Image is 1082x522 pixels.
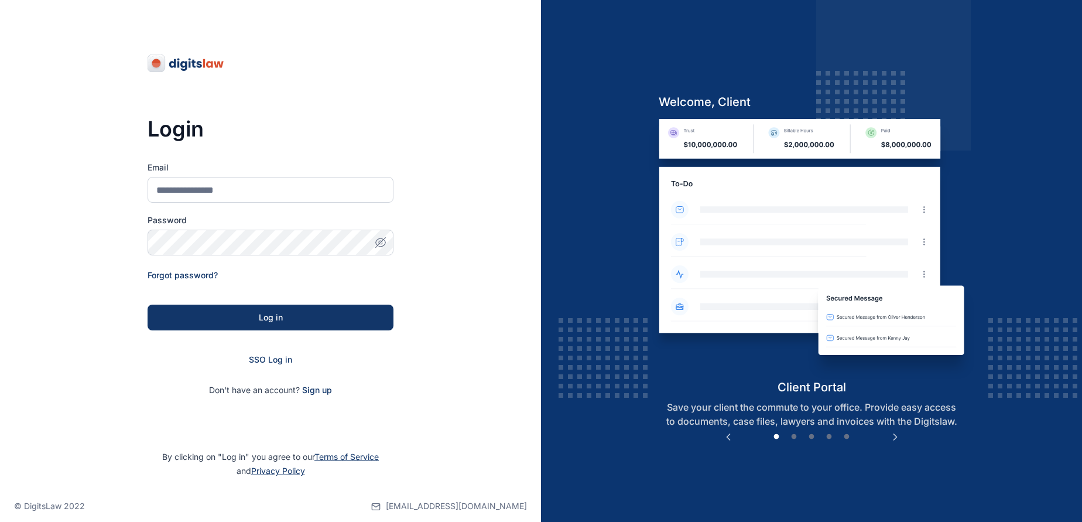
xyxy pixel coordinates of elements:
label: Password [148,214,393,226]
button: 4 [823,431,835,443]
p: Save your client the commute to your office. Provide easy access to documents, case files, lawyer... [649,400,974,428]
h5: client portal [649,379,974,395]
span: [EMAIL_ADDRESS][DOMAIN_NAME] [386,500,527,512]
button: Next [889,431,901,443]
button: Previous [723,431,734,443]
img: client-portal [649,119,974,378]
button: 2 [788,431,800,443]
p: © DigitsLaw 2022 [14,500,85,512]
button: 3 [806,431,817,443]
p: Don't have an account? [148,384,393,396]
button: 5 [841,431,852,443]
h5: welcome, client [649,94,974,110]
span: and [237,466,305,476]
div: Log in [166,312,375,323]
a: Forgot password? [148,270,218,280]
button: Log in [148,305,393,330]
h3: Login [148,117,393,141]
a: Terms of Service [314,452,379,462]
a: SSO Log in [249,354,292,364]
p: By clicking on "Log in" you agree to our [14,450,527,478]
label: Email [148,162,393,173]
a: Privacy Policy [251,466,305,476]
a: Sign up [302,385,332,395]
button: 1 [771,431,782,443]
img: digitslaw-logo [148,54,225,73]
span: Sign up [302,384,332,396]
